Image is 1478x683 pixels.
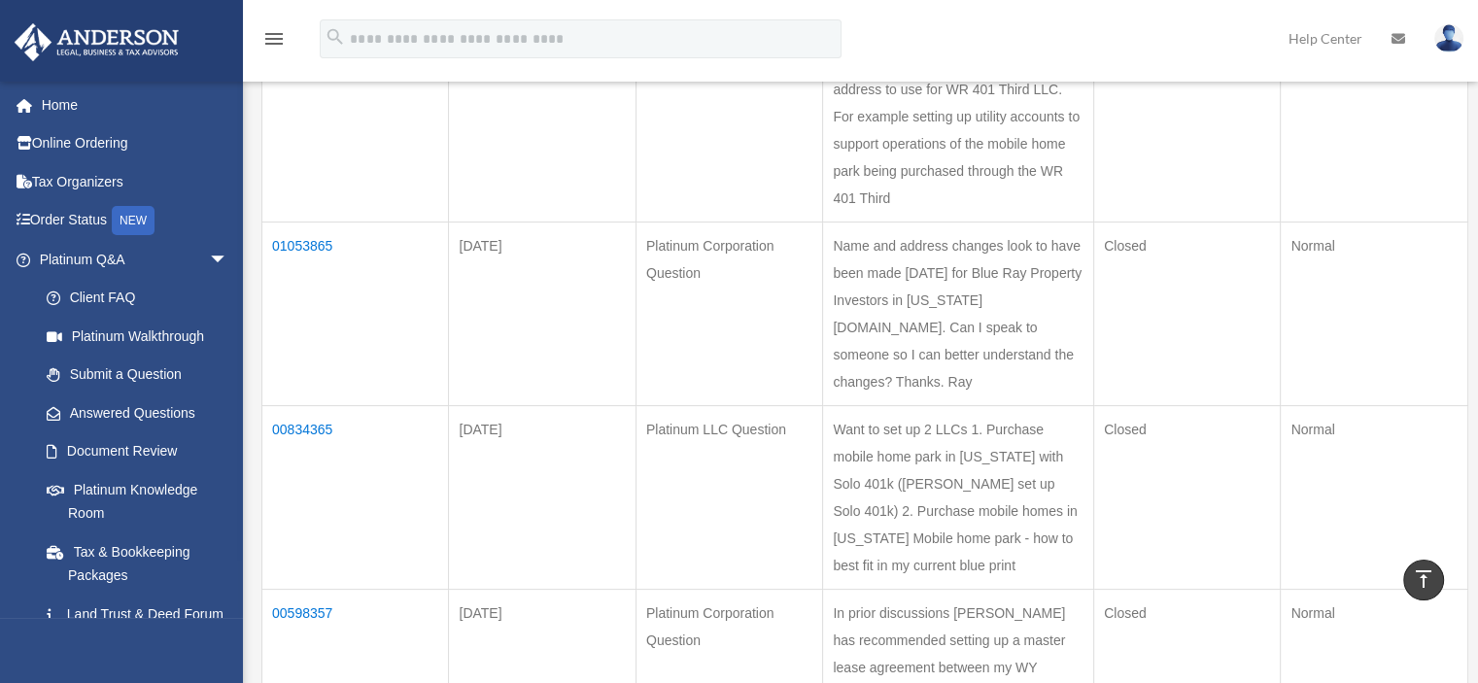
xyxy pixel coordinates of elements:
td: [DATE] [449,222,636,405]
td: Normal [1281,405,1468,589]
i: vertical_align_top [1412,567,1435,591]
td: Closed [1094,38,1281,222]
td: Normal [1281,38,1468,222]
td: [DATE] [449,38,636,222]
a: Document Review [27,432,248,471]
a: Order StatusNEW [14,201,258,241]
td: 01053867 [262,38,449,222]
td: Platinum Corporation Question [636,222,822,405]
td: Closed [1094,222,1281,405]
td: Name and address changes look to have been made [DATE] for Blue Ray Property Investors in [US_STA... [823,222,1094,405]
td: Normal [1281,222,1468,405]
td: Platinum LLC Question [636,38,822,222]
td: [DATE] [449,405,636,589]
a: Online Ordering [14,124,258,163]
a: vertical_align_top [1403,560,1444,600]
a: Answered Questions [27,393,238,432]
a: Tax & Bookkeeping Packages [27,532,248,595]
a: Submit a Question [27,356,248,394]
i: menu [262,27,286,51]
td: Platinum LLC Question [636,405,822,589]
a: menu [262,34,286,51]
a: Platinum Walkthrough [27,317,248,356]
a: Home [14,85,258,124]
a: Client FAQ [27,279,248,318]
td: 00834365 [262,405,449,589]
a: Platinum Q&Aarrow_drop_down [14,240,248,279]
div: NEW [112,206,155,235]
a: Land Trust & Deed Forum [27,595,248,633]
a: Platinum Knowledge Room [27,470,248,532]
a: Tax Organizers [14,162,258,201]
td: I am seeking guidance on the correct address to use for WR 401 Third LLC. For example setting up ... [823,38,1094,222]
td: 01053865 [262,222,449,405]
span: arrow_drop_down [209,240,248,280]
img: User Pic [1434,24,1463,52]
img: Anderson Advisors Platinum Portal [9,23,185,61]
td: Want to set up 2 LLCs 1. Purchase mobile home park in [US_STATE] with Solo 401k ([PERSON_NAME] se... [823,405,1094,589]
td: Closed [1094,405,1281,589]
i: search [325,26,346,48]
